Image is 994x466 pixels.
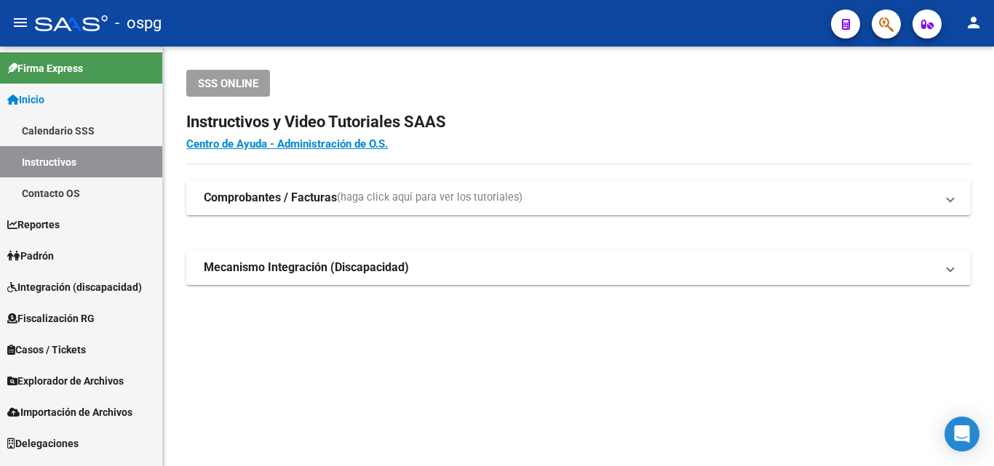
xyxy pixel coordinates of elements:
span: Firma Express [7,60,83,76]
strong: Mecanismo Integración (Discapacidad) [204,260,409,276]
span: Fiscalización RG [7,310,95,326]
a: Centro de Ayuda - Administración de O.S. [186,137,388,150]
span: Delegaciones [7,435,79,451]
span: Inicio [7,92,44,108]
mat-expansion-panel-header: Comprobantes / Facturas(haga click aquí para ver los tutoriales) [186,180,971,215]
span: Padrón [7,248,54,264]
span: Casos / Tickets [7,342,86,358]
mat-expansion-panel-header: Mecanismo Integración (Discapacidad) [186,250,971,285]
mat-icon: person [965,14,982,31]
span: - ospg [115,7,162,39]
strong: Comprobantes / Facturas [204,190,337,206]
span: (haga click aquí para ver los tutoriales) [337,190,522,206]
mat-icon: menu [12,14,29,31]
h2: Instructivos y Video Tutoriales SAAS [186,108,971,136]
span: Explorador de Archivos [7,373,124,389]
span: Importación de Archivos [7,404,132,420]
span: SSS ONLINE [198,77,258,90]
button: SSS ONLINE [186,70,270,97]
span: Integración (discapacidad) [7,279,142,295]
span: Reportes [7,217,60,233]
div: Open Intercom Messenger [945,417,979,451]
